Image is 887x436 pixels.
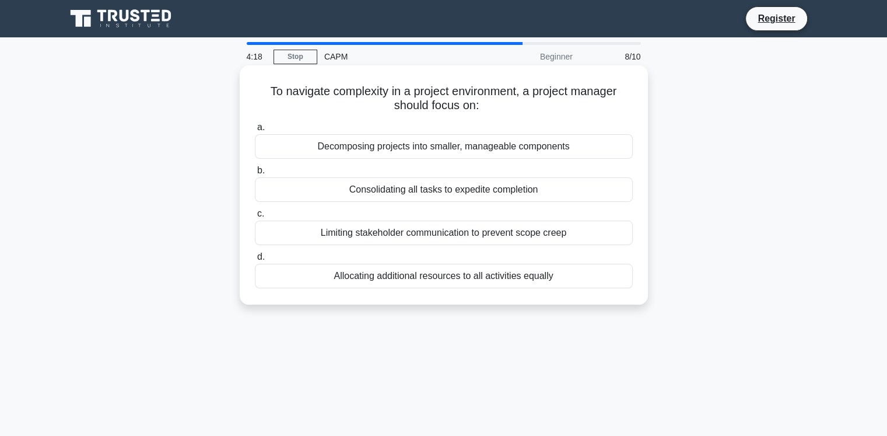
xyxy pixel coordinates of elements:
span: c. [257,208,264,218]
div: Decomposing projects into smaller, manageable components [255,134,633,159]
h5: To navigate complexity in a project environment, a project manager should focus on: [254,84,634,113]
a: Stop [274,50,317,64]
div: Limiting stakeholder communication to prevent scope creep [255,221,633,245]
a: Register [751,11,802,26]
span: d. [257,252,265,261]
span: a. [257,122,265,132]
div: Allocating additional resources to all activities equally [255,264,633,288]
div: 8/10 [580,45,648,68]
span: b. [257,165,265,175]
div: Beginner [478,45,580,68]
div: Consolidating all tasks to expedite completion [255,177,633,202]
div: 4:18 [240,45,274,68]
div: CAPM [317,45,478,68]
